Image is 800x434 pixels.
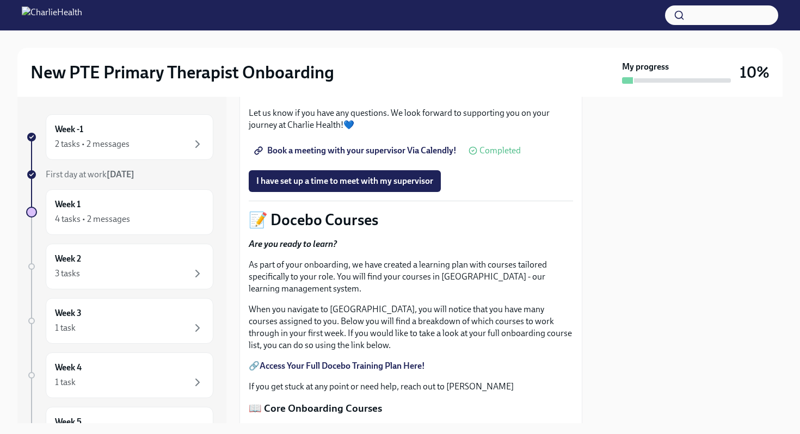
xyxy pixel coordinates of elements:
[256,176,433,187] span: I have set up a time to meet with my supervisor
[249,210,573,230] p: 📝 Docebo Courses
[26,189,213,235] a: Week 14 tasks • 2 messages
[22,7,82,24] img: CharlieHealth
[55,416,82,428] h6: Week 5
[30,61,334,83] h2: New PTE Primary Therapist Onboarding
[249,107,573,131] p: Let us know if you have any questions. We look forward to supporting you on your journey at Charl...
[249,239,337,249] strong: Are you ready to learn?
[256,145,457,156] span: Book a meeting with your supervisor Via Calendly!
[55,199,81,210] h6: Week 1
[46,169,134,179] span: First day at work
[26,298,213,344] a: Week 31 task
[55,213,130,225] div: 4 tasks • 2 messages
[55,268,80,280] div: 3 tasks
[26,169,213,181] a: First day at work[DATE]
[249,140,464,162] a: Book a meeting with your supervisor Via Calendly!
[249,360,573,372] p: 🔗
[55,376,76,388] div: 1 task
[479,146,521,155] span: Completed
[249,259,573,295] p: As part of your onboarding, we have created a learning plan with courses tailored specifically to...
[260,361,425,371] a: Access Your Full Docebo Training Plan Here!
[26,352,213,398] a: Week 41 task
[249,170,441,192] button: I have set up a time to meet with my supervisor
[55,138,130,150] div: 2 tasks • 2 messages
[107,169,134,179] strong: [DATE]
[55,123,83,135] h6: Week -1
[55,322,76,334] div: 1 task
[26,244,213,289] a: Week 23 tasks
[26,114,213,160] a: Week -12 tasks • 2 messages
[740,63,770,82] h3: 10%
[622,61,669,73] strong: My progress
[249,401,573,416] p: 📖 Core Onboarding Courses
[249,303,573,351] p: When you navigate to [GEOGRAPHIC_DATA], you will notice that you have many courses assigned to yo...
[249,381,573,393] p: If you get stuck at any point or need help, reach out to [PERSON_NAME]
[55,307,82,319] h6: Week 3
[55,253,81,265] h6: Week 2
[55,362,82,374] h6: Week 4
